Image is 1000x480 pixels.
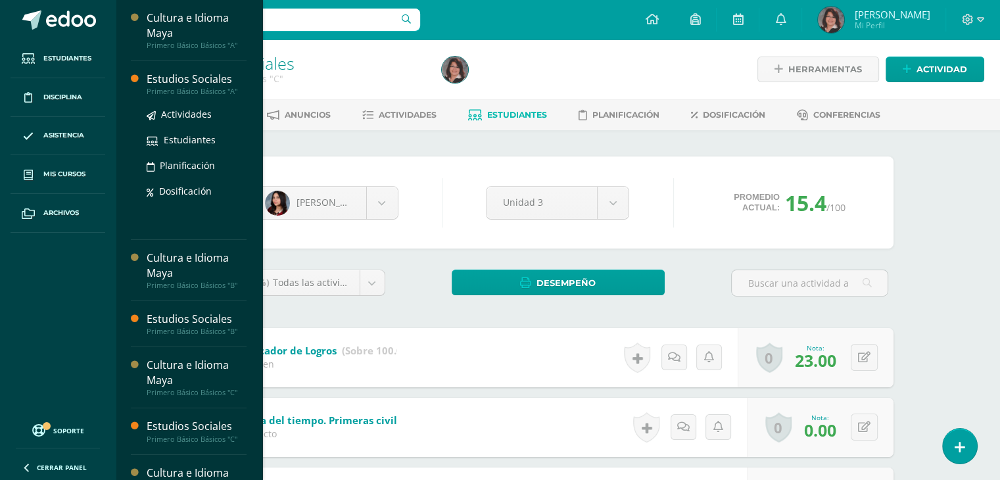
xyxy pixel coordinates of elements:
b: Línea del tiempo. Primeras civilizaciones mesoamericanas [239,414,529,427]
strong: (Sobre 100.0) [342,344,406,357]
a: Estudiantes [11,39,105,78]
a: Estudios SocialesPrimero Básico Básicos "C" [147,419,247,443]
span: Conferencias [813,110,880,120]
span: Unidad 3 [503,187,581,218]
span: 23.00 [795,349,836,372]
span: Actividad [917,57,967,82]
span: Anuncios [285,110,331,120]
span: Dosificación [159,185,212,197]
span: (100%) [239,276,270,289]
div: Primero Básico Básicos "B" [147,281,247,290]
div: Primero Básico Básicos "A" [147,41,247,50]
span: Actividades [161,108,212,120]
span: /100 [826,201,845,214]
span: Asistencia [43,130,84,141]
div: Nota: [804,413,836,422]
a: Dosificación [691,105,765,126]
span: 0.00 [804,419,836,441]
a: Planificación [579,105,659,126]
div: Primero Básico Básicos "C" [147,435,247,444]
span: Cerrar panel [37,463,87,472]
span: Todas las actividades de esta unidad [273,276,436,289]
span: Mi Perfil [854,20,930,31]
span: Planificación [160,159,215,172]
div: Primero Básico Básicos 'C' [166,72,426,85]
div: Examen [239,358,397,370]
a: 0 [756,343,782,373]
a: Anuncios [267,105,331,126]
div: Estudios Sociales [147,72,247,87]
a: Mis cursos [11,155,105,194]
a: Indicador de Logros (Sobre 100.0) [239,341,406,362]
div: Estudios Sociales [147,419,247,434]
a: Asistencia [11,117,105,156]
a: Estudios SocialesPrimero Básico Básicos "B" [147,312,247,336]
span: [PERSON_NAME] [854,8,930,21]
span: Herramientas [788,57,862,82]
a: Conferencias [797,105,880,126]
a: Planificación [147,158,247,173]
span: Mis cursos [43,169,85,180]
a: Unidad 3 [487,187,629,219]
div: Cultura e Idioma Maya [147,358,247,388]
input: Busca un usuario... [124,9,420,31]
span: Dosificación [703,110,765,120]
span: Estudiantes [164,133,216,146]
h1: Estudios Sociales [166,54,426,72]
a: Herramientas [757,57,879,82]
a: Desempeño [452,270,665,295]
div: Proyecto [239,427,397,440]
a: Dosificación [147,183,247,199]
span: Actividades [379,110,437,120]
a: [PERSON_NAME] [255,187,398,219]
input: Buscar una actividad aquí... [732,270,888,296]
span: Archivos [43,208,79,218]
a: Actividades [362,105,437,126]
a: Actividades [147,107,247,122]
a: Cultura e Idioma MayaPrimero Básico Básicos "C" [147,358,247,397]
a: Archivos [11,194,105,233]
a: Actividad [886,57,984,82]
a: 0 [765,412,792,443]
img: a4bb9d359e5d5e4554d6bc0912f995f6.png [442,57,468,83]
div: Primero Básico Básicos "B" [147,327,247,336]
div: Cultura e Idioma Maya [147,251,247,281]
div: Cultura e Idioma Maya [147,11,247,41]
a: Estudiantes [468,105,547,126]
a: Disciplina [11,78,105,117]
a: Soporte [16,421,100,439]
span: Soporte [53,426,84,435]
span: Estudiantes [43,53,91,64]
span: Promedio actual: [734,192,780,213]
div: Primero Básico Básicos "C" [147,388,247,397]
span: 15.4 [785,189,826,217]
span: Desempeño [536,271,596,295]
div: Primero Básico Básicos "A" [147,87,247,96]
a: Estudios SocialesPrimero Básico Básicos "A" [147,72,247,96]
span: Disciplina [43,92,82,103]
span: [PERSON_NAME] [297,196,370,208]
a: Cultura e Idioma MayaPrimero Básico Básicos "A" [147,11,247,50]
img: a4bb9d359e5d5e4554d6bc0912f995f6.png [818,7,844,33]
span: Estudiantes [487,110,547,120]
b: Indicador de Logros [239,344,337,357]
span: Planificación [592,110,659,120]
a: (100%)Todas las actividades de esta unidad [229,270,385,295]
div: Nota: [795,343,836,352]
img: 72ad0a37a37bf29bd154900771bac31f.png [265,191,290,216]
a: Cultura e Idioma MayaPrimero Básico Básicos "B" [147,251,247,290]
div: Estudios Sociales [147,312,247,327]
a: Estudiantes [147,132,247,147]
